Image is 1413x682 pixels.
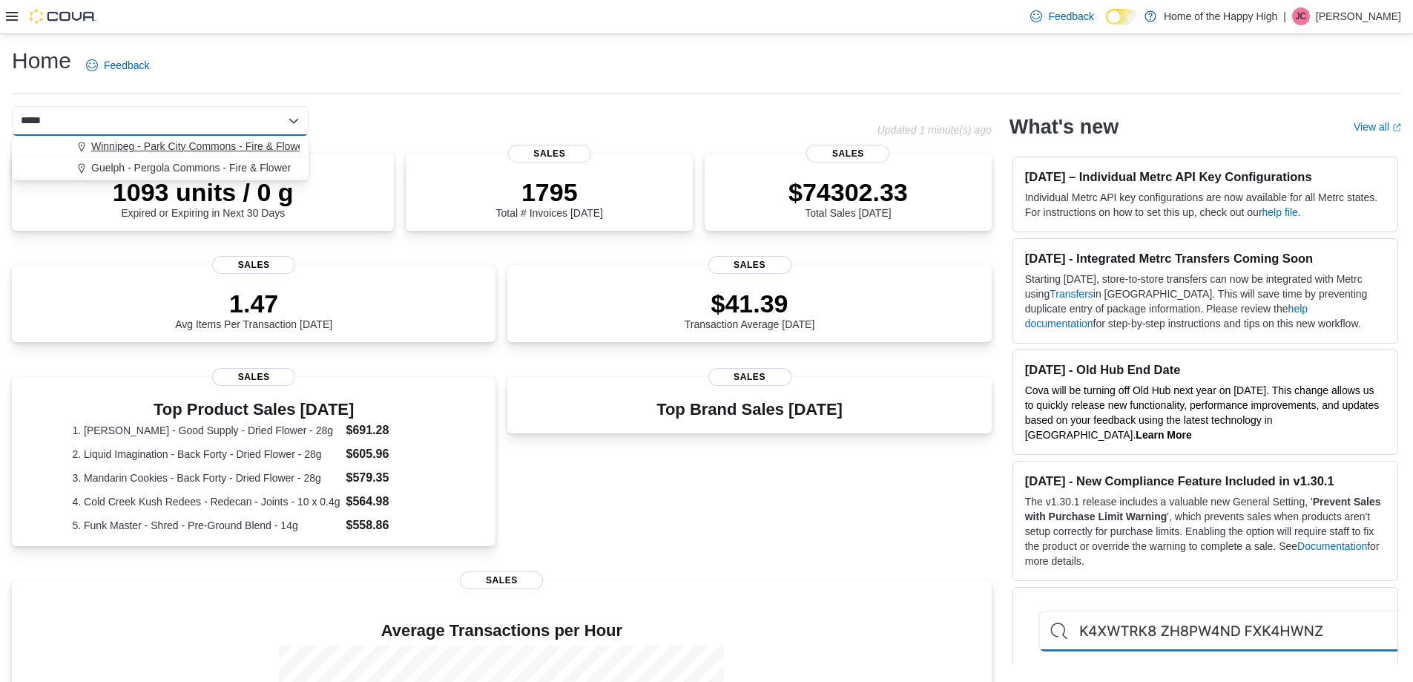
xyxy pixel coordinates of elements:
span: Sales [708,256,791,274]
a: help documentation [1025,303,1308,329]
span: Cova will be turning off Old Hub next year on [DATE]. This change allows us to quickly release ne... [1025,384,1380,441]
img: Cova [30,9,96,24]
span: Sales [212,256,295,274]
span: Feedback [104,58,149,73]
dd: $605.96 [346,445,435,463]
p: Individual Metrc API key configurations are now available for all Metrc states. For instructions ... [1025,190,1386,220]
div: Total Sales [DATE] [788,177,908,219]
dt: 1. [PERSON_NAME] - Good Supply - Dried Flower - 28g [72,423,340,438]
div: Transaction Average [DATE] [685,289,815,330]
h3: [DATE] – Individual Metrc API Key Configurations [1025,169,1386,184]
button: Close list of options [288,115,300,127]
p: Home of the Happy High [1164,7,1277,25]
h3: Top Product Sales [DATE] [72,401,435,419]
button: Winnipeg - Park City Commons - Fire & Flower [12,136,309,157]
p: Updated 1 minute(s) ago [877,124,992,136]
span: Winnipeg - Park City Commons - Fire & Flower [91,139,307,154]
h1: Home [12,46,71,76]
p: 1.47 [175,289,332,318]
a: Documentation [1297,540,1367,552]
h3: [DATE] - Integrated Metrc Transfers Coming Soon [1025,251,1386,266]
dd: $564.98 [346,493,435,511]
span: Sales [212,368,295,386]
span: Sales [806,145,889,163]
p: $41.39 [685,289,815,318]
dd: $691.28 [346,422,435,439]
a: Learn More [1136,429,1191,441]
div: Choose from the following options [12,136,309,179]
h3: [DATE] - Old Hub End Date [1025,362,1386,377]
p: $74302.33 [788,177,908,207]
h2: What's new [1009,115,1119,139]
span: Feedback [1048,9,1093,24]
span: JC [1296,7,1307,25]
dt: 3. Mandarin Cookies - Back Forty - Dried Flower - 28g [72,470,340,485]
div: Total # Invoices [DATE] [496,177,603,219]
input: Dark Mode [1106,9,1137,24]
a: Feedback [1024,1,1099,31]
svg: External link [1392,123,1401,132]
div: Avg Items Per Transaction [DATE] [175,289,332,330]
dd: $579.35 [346,469,435,487]
div: Expired or Expiring in Next 30 Days [113,177,294,219]
dt: 5. Funk Master - Shred - Pre-Ground Blend - 14g [72,518,340,533]
a: Feedback [80,50,155,80]
button: Guelph - Pergola Commons - Fire & Flower [12,157,309,179]
strong: Prevent Sales with Purchase Limit Warning [1025,496,1381,522]
p: Starting [DATE], store-to-store transfers can now be integrated with Metrc using in [GEOGRAPHIC_D... [1025,272,1386,331]
dd: $558.86 [346,517,435,534]
h3: [DATE] - New Compliance Feature Included in v1.30.1 [1025,473,1386,488]
span: Sales [460,571,543,589]
h4: Average Transactions per Hour [24,622,980,640]
a: View allExternal link [1354,121,1401,133]
div: Jeremy Colli [1292,7,1310,25]
dt: 4. Cold Creek Kush Redees - Redecan - Joints - 10 x 0.4g [72,494,340,509]
h3: Top Brand Sales [DATE] [656,401,843,419]
p: 1795 [496,177,603,207]
a: Transfers [1050,288,1093,300]
dt: 2. Liquid Imagination - Back Forty - Dried Flower - 28g [72,447,340,462]
span: Guelph - Pergola Commons - Fire & Flower [91,160,291,175]
a: help file [1262,206,1298,218]
p: [PERSON_NAME] [1316,7,1401,25]
span: Sales [708,368,791,386]
p: | [1283,7,1286,25]
span: Sales [508,145,591,163]
p: The v1.30.1 release includes a valuable new General Setting, ' ', which prevents sales when produ... [1025,494,1386,568]
p: 1093 units / 0 g [113,177,294,207]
